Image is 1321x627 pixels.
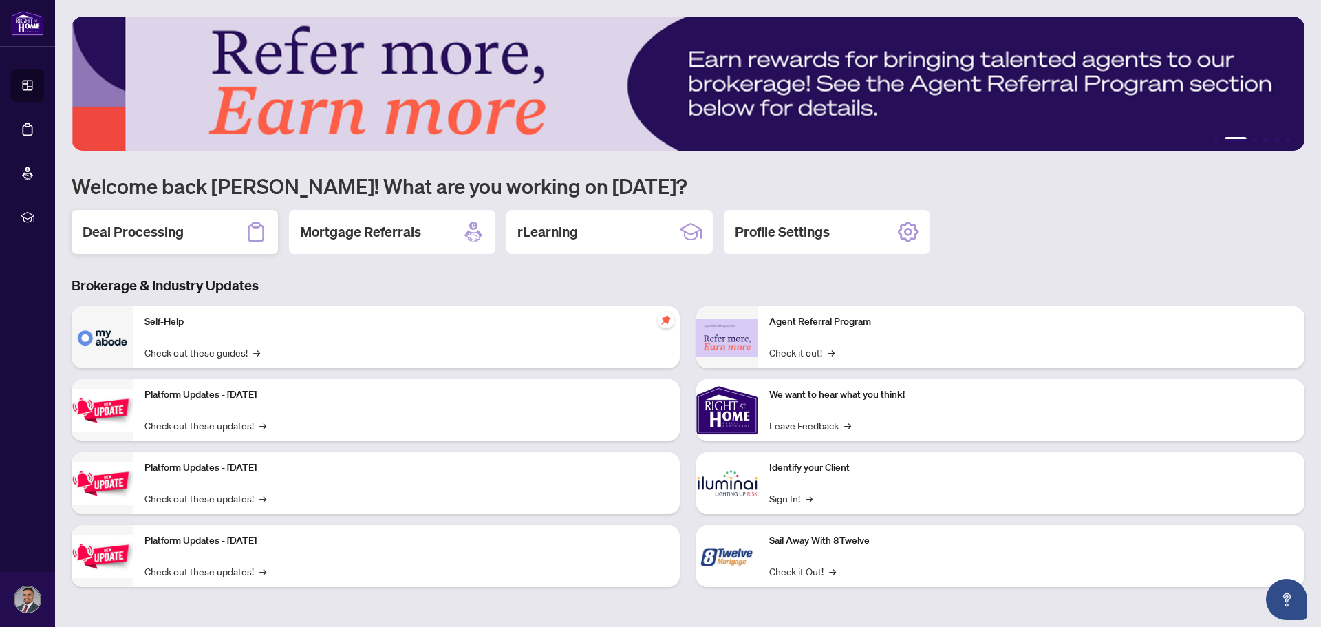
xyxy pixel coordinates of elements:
img: Slide 1 [72,17,1304,151]
button: 4 [1263,137,1269,142]
a: Check out these guides!→ [144,345,260,360]
h3: Brokerage & Industry Updates [72,276,1304,295]
a: Check out these updates!→ [144,491,266,506]
p: Sail Away With 8Twelve [769,533,1293,549]
img: Profile Icon [14,586,41,613]
button: 1 [1214,137,1219,142]
a: Sign In!→ [769,491,813,506]
img: Platform Updates - July 8, 2025 [72,462,133,505]
a: Check out these updates!→ [144,564,266,579]
span: → [259,564,266,579]
a: Check out these updates!→ [144,418,266,433]
img: logo [11,10,44,36]
span: → [253,345,260,360]
span: pushpin [658,312,674,328]
button: 6 [1285,137,1291,142]
button: Open asap [1266,579,1307,620]
img: Platform Updates - July 21, 2025 [72,389,133,432]
p: Self-Help [144,315,669,330]
p: Platform Updates - [DATE] [144,533,669,549]
a: Check it out!→ [769,345,835,360]
img: Sail Away With 8Twelve [696,525,758,587]
img: Self-Help [72,306,133,368]
h2: Mortgage Referrals [300,222,421,242]
button: 3 [1252,137,1258,142]
p: Platform Updates - [DATE] [144,460,669,476]
h1: Welcome back [PERSON_NAME]! What are you working on [DATE]? [72,173,1304,199]
button: 5 [1274,137,1280,142]
span: → [259,418,266,433]
img: Agent Referral Program [696,319,758,357]
span: → [828,345,835,360]
img: We want to hear what you think! [696,379,758,441]
img: Identify your Client [696,452,758,514]
h2: Deal Processing [83,222,184,242]
span: → [829,564,836,579]
a: Check it Out!→ [769,564,836,579]
p: Identify your Client [769,460,1293,476]
span: → [259,491,266,506]
img: Platform Updates - June 23, 2025 [72,535,133,578]
h2: rLearning [517,222,578,242]
h2: Profile Settings [735,222,830,242]
p: Platform Updates - [DATE] [144,387,669,403]
p: We want to hear what you think! [769,387,1293,403]
button: 2 [1225,137,1247,142]
span: → [806,491,813,506]
a: Leave Feedback→ [769,418,851,433]
p: Agent Referral Program [769,315,1293,330]
span: → [844,418,851,433]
